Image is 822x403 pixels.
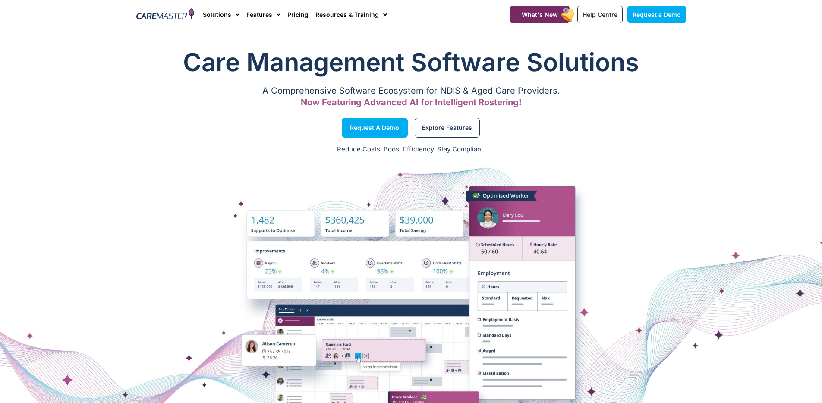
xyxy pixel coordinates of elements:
[136,88,686,94] p: A Comprehensive Software Ecosystem for NDIS & Aged Care Providers.
[510,6,570,23] a: What's New
[627,6,686,23] a: Request a Demo
[350,126,399,130] span: Request a Demo
[5,145,817,154] p: Reduce Costs. Boost Efficiency. Stay Compliant.
[522,11,558,18] span: What's New
[422,126,472,130] span: Explore Features
[633,11,681,18] span: Request a Demo
[342,118,408,138] a: Request a Demo
[136,45,686,79] h1: Care Management Software Solutions
[577,6,623,23] a: Help Centre
[583,11,617,18] span: Help Centre
[136,8,195,21] img: CareMaster Logo
[415,118,480,138] a: Explore Features
[301,97,522,107] span: Now Featuring Advanced AI for Intelligent Rostering!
